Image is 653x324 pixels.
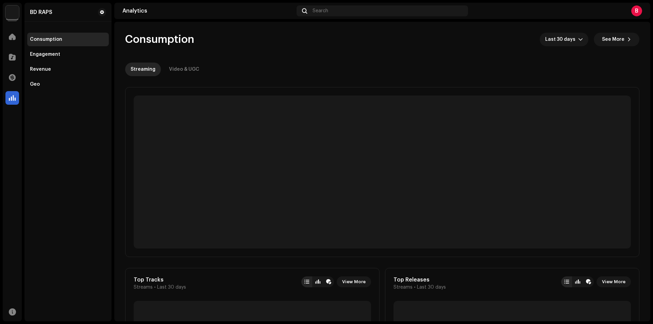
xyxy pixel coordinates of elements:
div: BD RAPS [30,10,52,15]
re-m-nav-item: Consumption [27,33,109,46]
div: Top Tracks [134,276,186,283]
re-m-nav-item: Revenue [27,63,109,76]
button: View More [597,276,631,287]
span: See More [602,33,624,46]
button: View More [337,276,371,287]
span: Last 30 days [417,285,446,290]
span: View More [342,275,366,289]
span: Last 30 days [157,285,186,290]
span: Search [313,8,328,14]
div: B [631,5,642,16]
div: dropdown trigger [578,33,583,46]
span: • [154,285,156,290]
div: Consumption [30,37,62,42]
span: Last 30 days [545,33,578,46]
div: Engagement [30,52,60,57]
span: • [414,285,416,290]
re-m-nav-item: Geo [27,78,109,91]
div: Revenue [30,67,51,72]
div: Video & UGC [169,63,199,76]
img: de0d2825-999c-4937-b35a-9adca56ee094 [5,5,19,19]
span: Consumption [125,33,194,46]
span: Streams [134,285,153,290]
div: Geo [30,82,40,87]
div: Streaming [131,63,155,76]
div: Top Releases [394,276,446,283]
re-m-nav-item: Engagement [27,48,109,61]
span: Streams [394,285,413,290]
div: Analytics [122,8,294,14]
button: See More [594,33,639,46]
span: View More [602,275,625,289]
